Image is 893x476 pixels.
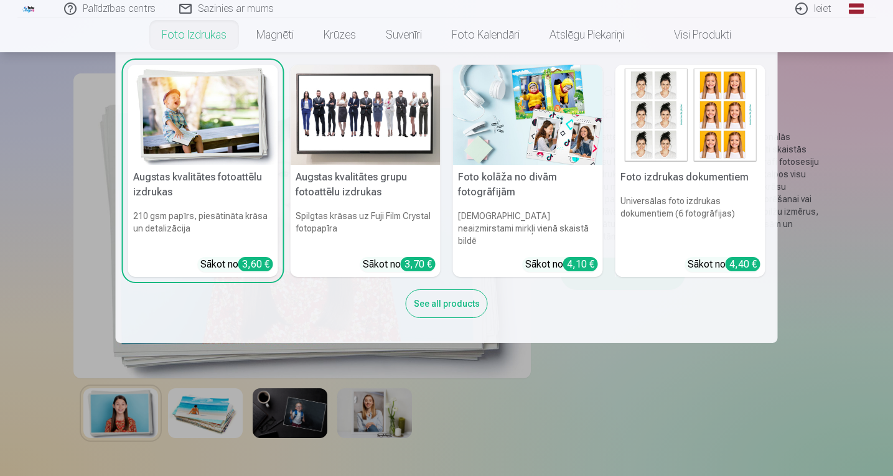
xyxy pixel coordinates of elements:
div: See all products [406,289,488,318]
div: Sākot no [200,257,273,272]
img: Foto izdrukas dokumentiem [615,65,765,165]
div: 3,60 € [238,257,273,271]
a: Augstas kvalitātes grupu fotoattēlu izdrukasAugstas kvalitātes grupu fotoattēlu izdrukasSpilgtas ... [291,65,441,277]
img: Augstas kvalitātes grupu fotoattēlu izdrukas [291,65,441,165]
a: Foto kolāža no divām fotogrāfijāmFoto kolāža no divām fotogrāfijām[DEMOGRAPHIC_DATA] neaizmirstam... [453,65,603,277]
div: Sākot no [525,257,598,272]
a: Augstas kvalitātes fotoattēlu izdrukasAugstas kvalitātes fotoattēlu izdrukas210 gsm papīrs, piesā... [128,65,278,277]
a: Foto kalendāri [437,17,535,52]
a: Foto izdrukas [147,17,241,52]
div: 3,70 € [401,257,436,271]
a: See all products [406,296,488,309]
a: Foto izdrukas dokumentiemFoto izdrukas dokumentiemUniversālas foto izdrukas dokumentiem (6 fotogr... [615,65,765,277]
h5: Foto kolāža no divām fotogrāfijām [453,165,603,205]
a: Suvenīri [371,17,437,52]
a: Atslēgu piekariņi [535,17,639,52]
h6: [DEMOGRAPHIC_DATA] neaizmirstami mirkļi vienā skaistā bildē [453,205,603,252]
h6: Universālas foto izdrukas dokumentiem (6 fotogrāfijas) [615,190,765,252]
h5: Augstas kvalitātes grupu fotoattēlu izdrukas [291,165,441,205]
img: /fa3 [22,5,36,12]
h6: 210 gsm papīrs, piesātināta krāsa un detalizācija [128,205,278,252]
a: Magnēti [241,17,309,52]
div: 4,10 € [563,257,598,271]
div: Sākot no [363,257,436,272]
div: Sākot no [688,257,760,272]
h5: Augstas kvalitātes fotoattēlu izdrukas [128,165,278,205]
a: Krūzes [309,17,371,52]
a: Visi produkti [639,17,746,52]
h6: Spilgtas krāsas uz Fuji Film Crystal fotopapīra [291,205,441,252]
img: Foto kolāža no divām fotogrāfijām [453,65,603,165]
div: 4,40 € [726,257,760,271]
img: Augstas kvalitātes fotoattēlu izdrukas [128,65,278,165]
h5: Foto izdrukas dokumentiem [615,165,765,190]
